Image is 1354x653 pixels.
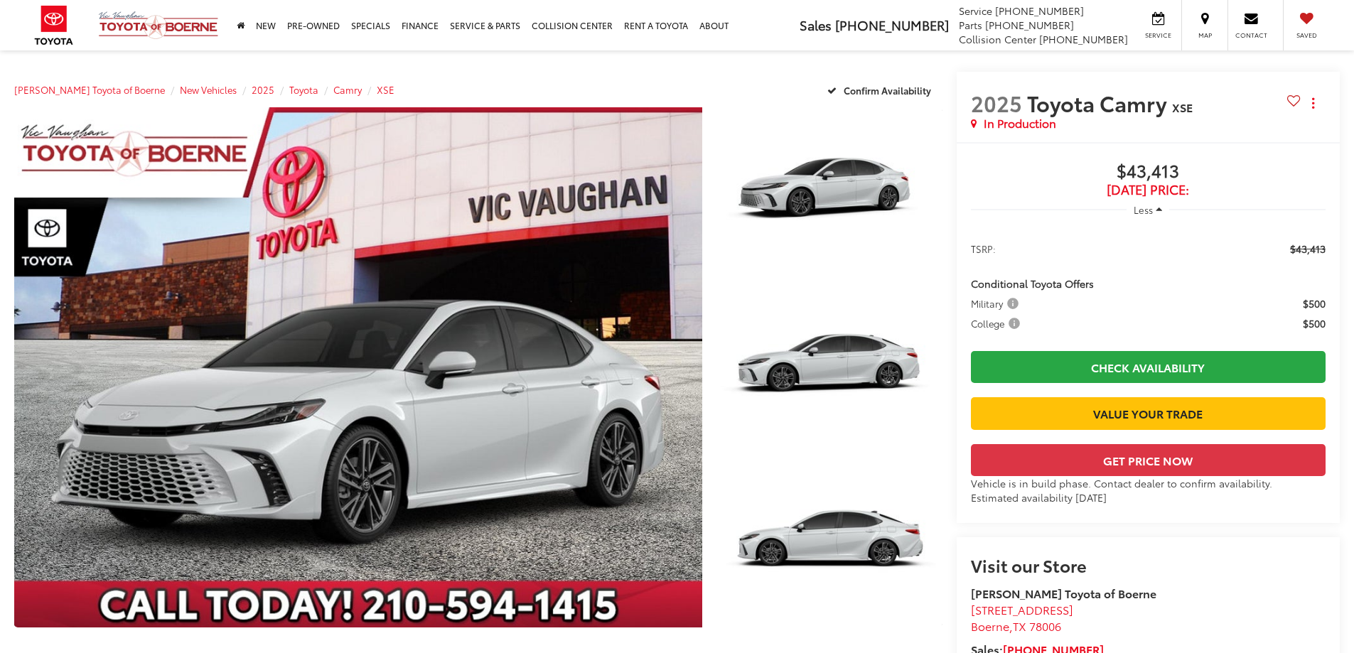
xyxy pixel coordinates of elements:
[971,296,1023,311] button: Military
[971,617,1009,634] span: Boerne
[971,351,1326,383] a: Check Availability
[1303,296,1326,311] span: $500
[1127,197,1169,222] button: Less
[718,284,942,452] a: Expand Photo 2
[1189,31,1220,40] span: Map
[7,104,709,630] img: 2025 Toyota Camry XSE
[718,107,942,276] a: Expand Photo 1
[1027,87,1172,118] span: Toyota Camry
[971,601,1073,634] a: [STREET_ADDRESS] Boerne,TX 78006
[715,105,944,277] img: 2025 Toyota Camry XSE
[971,242,996,256] span: TSRP:
[1303,316,1326,330] span: $500
[715,458,944,630] img: 2025 Toyota Camry XSE
[252,83,274,96] a: 2025
[1291,31,1322,40] span: Saved
[959,32,1036,46] span: Collision Center
[1013,617,1026,634] span: TX
[971,276,1094,291] span: Conditional Toyota Offers
[715,281,944,453] img: 2025 Toyota Camry XSE
[1039,32,1128,46] span: [PHONE_NUMBER]
[971,397,1326,429] a: Value Your Trade
[985,18,1074,32] span: [PHONE_NUMBER]
[1029,617,1061,634] span: 78006
[1134,203,1153,216] span: Less
[14,107,702,627] a: Expand Photo 0
[971,444,1326,476] button: Get Price Now
[971,617,1061,634] span: ,
[971,556,1326,574] h2: Visit our Store
[835,16,949,34] span: [PHONE_NUMBER]
[377,83,394,96] a: XSE
[959,4,992,18] span: Service
[844,84,931,97] span: Confirm Availability
[98,11,219,40] img: Vic Vaughan Toyota of Boerne
[971,87,1022,118] span: 2025
[1301,90,1326,115] button: Actions
[995,4,1084,18] span: [PHONE_NUMBER]
[14,83,165,96] a: [PERSON_NAME] Toyota of Boerne
[180,83,237,96] a: New Vehicles
[289,83,318,96] a: Toyota
[971,183,1326,197] span: [DATE] Price:
[800,16,832,34] span: Sales
[1312,97,1314,109] span: dropdown dots
[820,77,942,102] button: Confirm Availability
[718,460,942,628] a: Expand Photo 3
[971,601,1073,617] span: [STREET_ADDRESS]
[1290,242,1326,256] span: $43,413
[959,18,982,32] span: Parts
[971,296,1021,311] span: Military
[971,476,1326,504] div: Vehicle is in build phase. Contact dealer to confirm availability. Estimated availability [DATE]
[971,316,1023,330] span: College
[971,161,1326,183] span: $43,413
[984,115,1056,131] span: In Production
[333,83,362,96] a: Camry
[971,585,1156,601] strong: [PERSON_NAME] Toyota of Boerne
[1172,99,1193,115] span: XSE
[1235,31,1267,40] span: Contact
[971,316,1025,330] button: College
[1142,31,1174,40] span: Service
